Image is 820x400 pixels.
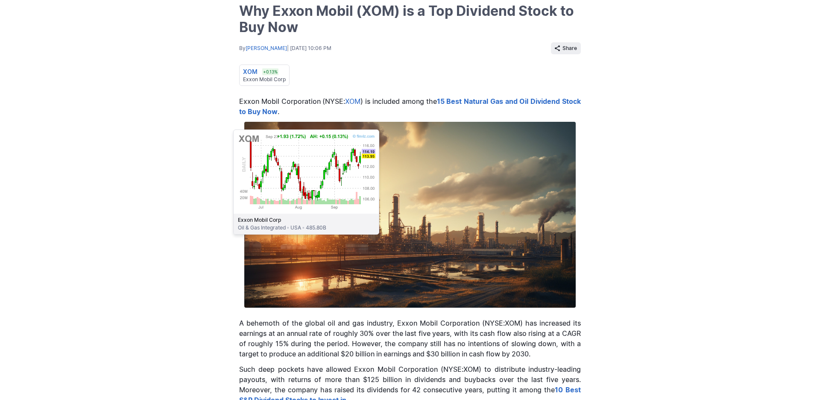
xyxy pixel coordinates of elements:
[239,318,581,359] p: A behemoth of the global oil and gas industry, Exxon Mobil Corporation (NYSE:XOM) has increased i...
[238,216,375,224] b: Exxon Mobil Corp
[239,96,581,117] p: Exxon Mobil Corporation (NYSE: ) is included among the .
[286,224,290,231] span: •
[244,122,576,308] img: Why Exxon Mobil (XOM) is a Top Dividend Stock to Buy Now
[234,214,379,234] div: Oil & Gas Integrated USA 485.80B
[551,42,581,54] button: Share
[562,44,577,53] span: Share
[239,65,290,86] a: XOM +0.13% Exxon Mobil Corp
[239,45,551,52] div: By | [DATE] 10:06 PM
[246,45,287,51] a: [PERSON_NAME]
[301,224,306,231] span: •
[243,68,258,76] div: XOM
[262,68,279,76] div: +0.13%
[345,97,360,106] a: XOM
[243,76,286,83] div: Exxon Mobil Corp
[239,3,581,35] h1: Why Exxon Mobil (XOM) is a Top Dividend Stock to Buy Now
